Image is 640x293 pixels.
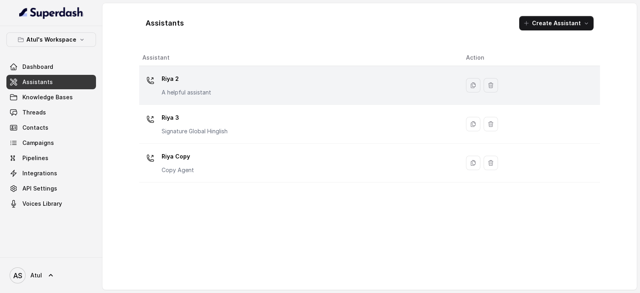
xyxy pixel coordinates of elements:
span: API Settings [22,185,57,193]
span: Dashboard [22,63,53,71]
p: Riya 2 [162,72,211,85]
span: Contacts [22,124,48,132]
th: Assistant [139,50,460,66]
text: AS [13,271,22,280]
p: Copy Agent [162,166,194,174]
p: Riya Copy [162,150,194,163]
p: A helpful assistant [162,88,211,96]
p: Atul's Workspace [26,35,76,44]
a: Assistants [6,75,96,89]
span: Campaigns [22,139,54,147]
span: Atul [30,271,42,279]
p: Riya 3 [162,111,228,124]
a: Knowledge Bases [6,90,96,104]
span: Knowledge Bases [22,93,73,101]
img: light.svg [19,6,84,19]
th: Action [460,50,600,66]
span: Assistants [22,78,53,86]
a: Threads [6,105,96,120]
h1: Assistants [146,17,184,30]
span: Threads [22,108,46,116]
a: API Settings [6,181,96,196]
a: Campaigns [6,136,96,150]
a: Voices Library [6,197,96,211]
button: Atul's Workspace [6,32,96,47]
span: Voices Library [22,200,62,208]
p: Signature Global Hinglish [162,127,228,135]
button: Create Assistant [519,16,594,30]
a: Dashboard [6,60,96,74]
span: Pipelines [22,154,48,162]
span: Integrations [22,169,57,177]
a: Atul [6,264,96,287]
a: Pipelines [6,151,96,165]
a: Integrations [6,166,96,181]
a: Contacts [6,120,96,135]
